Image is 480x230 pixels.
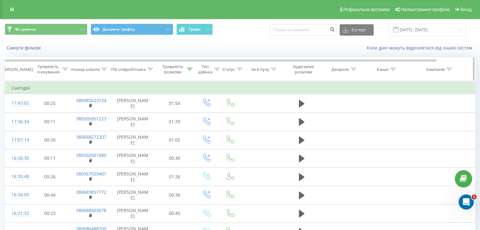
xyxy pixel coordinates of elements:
button: Скинути фільтри [5,45,44,51]
td: [PERSON_NAME] [111,131,155,149]
div: Канал [377,67,388,72]
td: [PERSON_NAME] [111,149,155,167]
div: Аудіозапис розмови [288,64,319,75]
div: Статус [222,67,235,72]
button: Джерела трафіку [91,24,173,35]
div: ПІБ співробітника [111,67,146,72]
td: 01:02 [155,131,194,149]
td: [PERSON_NAME] [111,186,155,204]
td: 00:26 [30,168,70,186]
div: 16:34:05 [11,189,24,201]
span: 1 [471,194,477,199]
div: Тривалість очікування [36,64,61,75]
td: 01:54 [155,94,194,112]
a: 380505051223 [76,116,106,122]
td: 00:44 [30,186,70,204]
span: Вихід [460,7,471,12]
span: Графік [189,27,201,32]
div: Номер клієнта [71,67,100,72]
a: 380668272207 [76,134,106,140]
iframe: Intercom live chat [459,194,474,210]
td: [PERSON_NAME] [111,112,155,131]
td: 00:38 [155,186,194,204]
div: 16:21:32 [11,207,24,220]
div: Кампанія [426,67,445,72]
a: 380502001880 [76,152,106,158]
td: 00:20 [30,131,70,149]
a: 380683857772 [76,189,106,195]
input: Пошук за номером [270,24,336,36]
a: 380688403078 [76,207,106,213]
td: [PERSON_NAME] [111,204,155,222]
span: Налаштування профілю [400,7,450,12]
div: 17:07:19 [11,134,24,146]
div: Джерело [331,67,349,72]
div: Тип дзвінка [198,64,212,75]
td: 00:30 [155,149,194,167]
div: [PERSON_NAME] [1,67,33,72]
button: Графік [176,24,213,35]
span: Всі дзвінки [15,27,36,32]
td: [PERSON_NAME] [111,94,155,112]
td: 00:11 [30,112,70,131]
div: Тривалість розмови [160,64,185,75]
div: 16:35:48 [11,170,24,183]
div: 17:36:34 [11,116,24,128]
td: [PERSON_NAME] [111,168,155,186]
td: 00:45 [155,204,194,222]
button: Всі дзвінки [5,24,87,35]
button: Експорт [340,24,374,36]
td: 01:39 [155,112,194,131]
div: 16:56:30 [11,152,24,164]
span: Реферальна програма [343,7,390,12]
a: Коли дані можуть відрізнятися вiд інших систем [367,45,475,51]
td: 00:23 [30,204,70,222]
a: 380957559401 [76,171,106,177]
td: 01:26 [155,168,194,186]
div: Ім'я пулу [252,67,269,72]
td: 00:11 [30,149,70,167]
div: 17:43:02 [11,97,24,109]
td: 00:25 [30,94,70,112]
a: 380985623724 [76,97,106,103]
